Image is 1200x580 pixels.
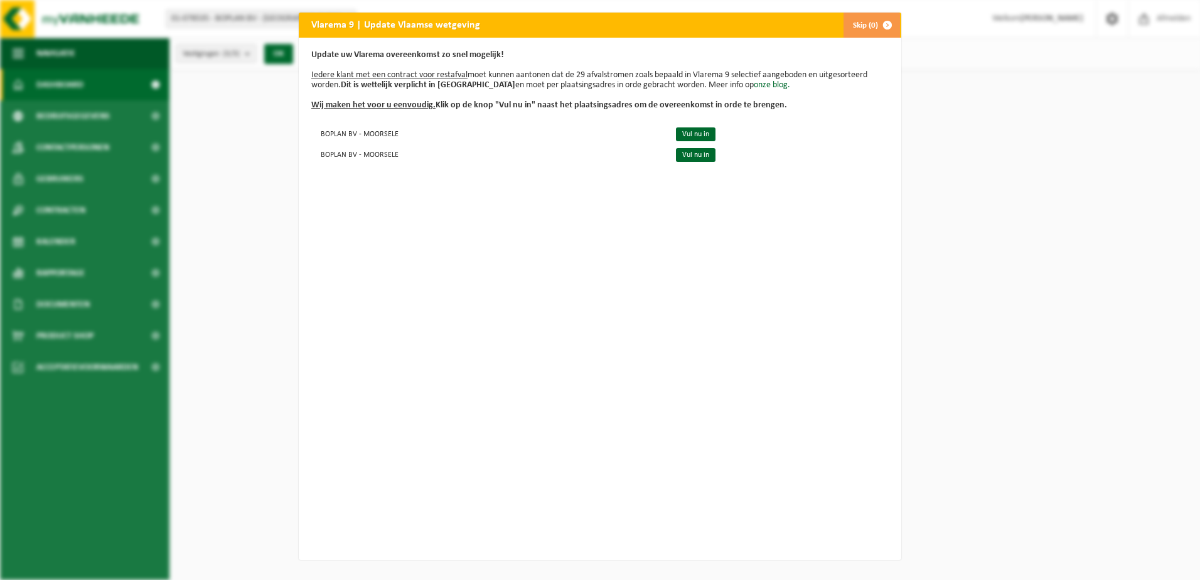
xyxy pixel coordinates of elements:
p: moet kunnen aantonen dat de 29 afvalstromen zoals bepaald in Vlarema 9 selectief aangeboden en ui... [311,50,889,110]
a: Vul nu in [676,148,715,162]
u: Wij maken het voor u eenvoudig. [311,100,436,110]
a: Vul nu in [676,127,715,141]
td: BOPLAN BV - MOORSELE [311,144,665,164]
a: onze blog. [754,80,790,90]
h2: Vlarema 9 | Update Vlaamse wetgeving [299,13,493,36]
u: Iedere klant met een contract voor restafval [311,70,468,80]
td: BOPLAN BV - MOORSELE [311,123,665,144]
b: Dit is wettelijk verplicht in [GEOGRAPHIC_DATA] [341,80,515,90]
b: Klik op de knop "Vul nu in" naast het plaatsingsadres om de overeenkomst in orde te brengen. [311,100,787,110]
button: Skip (0) [843,13,900,38]
b: Update uw Vlarema overeenkomst zo snel mogelijk! [311,50,504,60]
